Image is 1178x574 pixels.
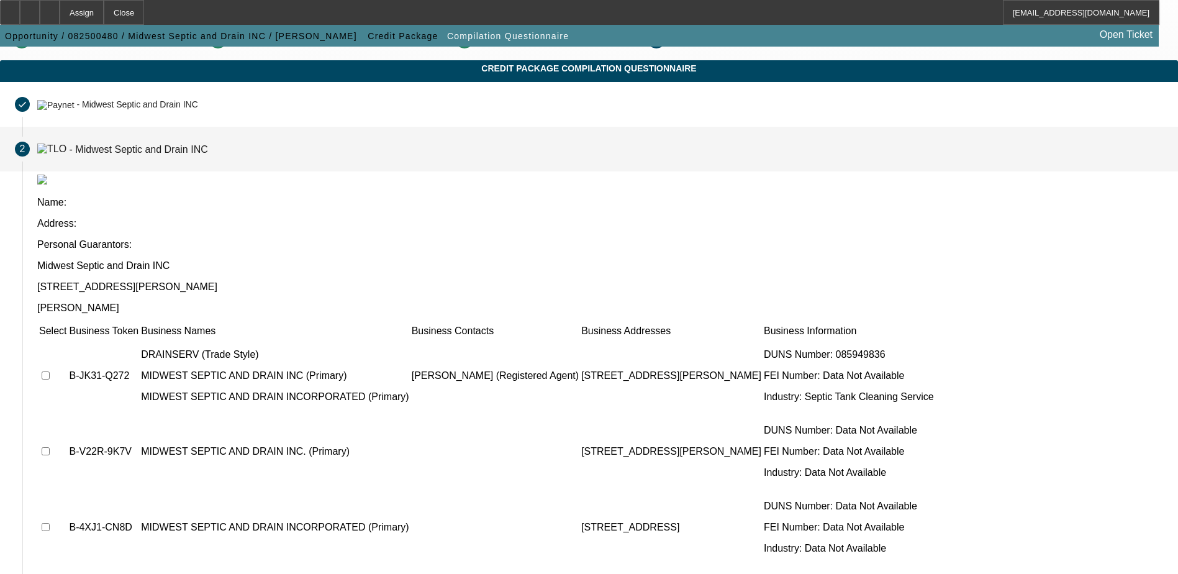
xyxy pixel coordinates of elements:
p: MIDWEST SEPTIC AND DRAIN INC (Primary) [141,370,409,381]
p: DRAINSERV (Trade Style) [141,349,409,360]
mat-icon: done [17,99,27,109]
p: [STREET_ADDRESS][PERSON_NAME] [581,370,761,381]
img: tlo.png [37,175,47,184]
p: DUNS Number: Data Not Available [764,501,934,512]
p: FEI Number: Data Not Available [764,446,934,457]
p: MIDWEST SEPTIC AND DRAIN INCORPORATED (Primary) [141,522,409,533]
p: DUNS Number: 085949836 [764,349,934,360]
p: Address: [37,218,1163,229]
p: [PERSON_NAME] (Registered Agent) [412,370,579,381]
div: - Midwest Septic and Drain INC [70,143,208,154]
p: [PERSON_NAME] [37,303,1163,314]
p: Industry: Data Not Available [764,543,934,554]
button: Compilation Questionnaire [444,25,572,47]
p: Personal Guarantors: [37,239,1163,250]
span: 2 [20,143,25,155]
p: FEI Number: Data Not Available [764,522,934,533]
p: Name: [37,197,1163,208]
img: TLO [37,143,66,155]
span: Credit Package Compilation Questionnaire [9,63,1169,73]
td: Select [39,325,67,337]
p: [STREET_ADDRESS] [581,522,761,533]
a: Open Ticket [1095,24,1158,45]
p: Industry: Septic Tank Cleaning Service [764,391,934,403]
p: [STREET_ADDRESS][PERSON_NAME] [37,281,1163,293]
p: FEI Number: Data Not Available [764,370,934,381]
td: Business Names [140,325,409,337]
img: Paynet [37,100,75,110]
td: Business Token [68,325,139,337]
button: Credit Package [365,25,441,47]
span: Opportunity / 082500480 / Midwest Septic and Drain INC / [PERSON_NAME] [5,31,357,41]
td: Business Addresses [581,325,762,337]
td: Business Contacts [411,325,579,337]
span: Compilation Questionnaire [447,31,569,41]
p: MIDWEST SEPTIC AND DRAIN INCORPORATED (Primary) [141,391,409,403]
p: Industry: Data Not Available [764,467,934,478]
td: B-JK31-Q272 [68,339,139,413]
p: DUNS Number: Data Not Available [764,425,934,436]
td: B-4XJ1-CN8D [68,490,139,565]
td: Business Information [763,325,935,337]
td: B-V22R-9K7V [68,414,139,489]
div: - Midwest Septic and Drain INC [76,100,197,110]
span: Credit Package [368,31,438,41]
p: Midwest Septic and Drain INC [37,260,1163,271]
p: [STREET_ADDRESS][PERSON_NAME] [581,446,761,457]
p: MIDWEST SEPTIC AND DRAIN INC. (Primary) [141,446,409,457]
